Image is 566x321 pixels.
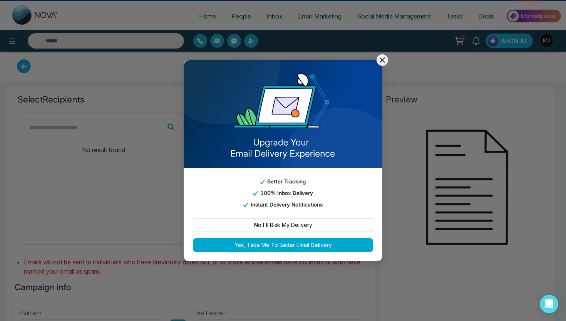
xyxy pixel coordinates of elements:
div: Open Intercom Messenger [540,295,558,313]
img: tick_email_template.svg [260,180,265,184]
button: No I'll Risk My Delivery [193,218,373,232]
img: tick_email_template.svg [253,191,258,195]
p: Instant Delivery Notifications [193,200,373,208]
button: Yes, Take Me To Better Email Delivery [193,238,373,252]
p: Better Tracking [193,177,373,185]
img: email_template_bg.png [184,60,382,168]
img: tick_email_template.svg [243,203,248,207]
p: 100% Inbox Delivery [193,188,373,197]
